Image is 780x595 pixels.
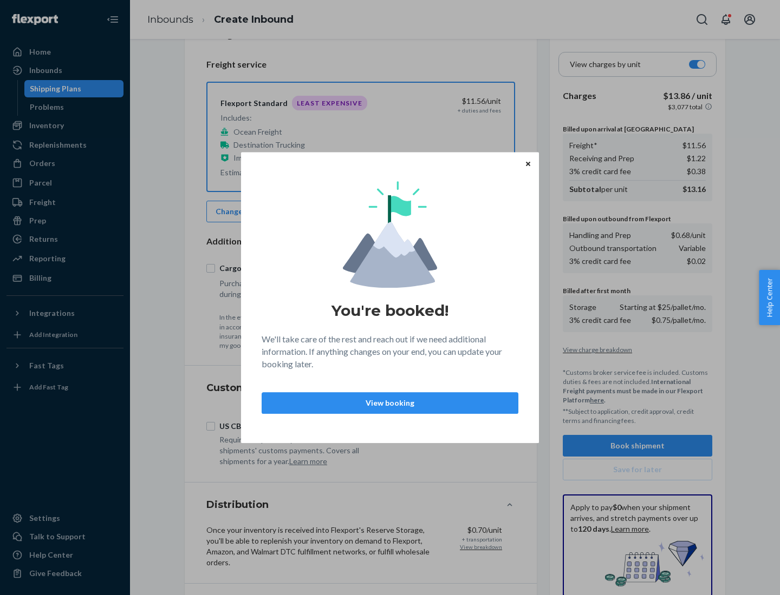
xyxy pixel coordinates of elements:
h1: You're booked! [331,301,448,320]
button: Close [523,157,534,169]
img: svg+xml,%3Csvg%20viewBox%3D%220%200%20174%20197%22%20fill%3D%22none%22%20xmlns%3D%22http%3A%2F%2F... [343,181,437,288]
p: We'll take care of the rest and reach out if we need additional information. If anything changes ... [262,333,518,371]
p: View booking [271,398,509,408]
button: View booking [262,392,518,414]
